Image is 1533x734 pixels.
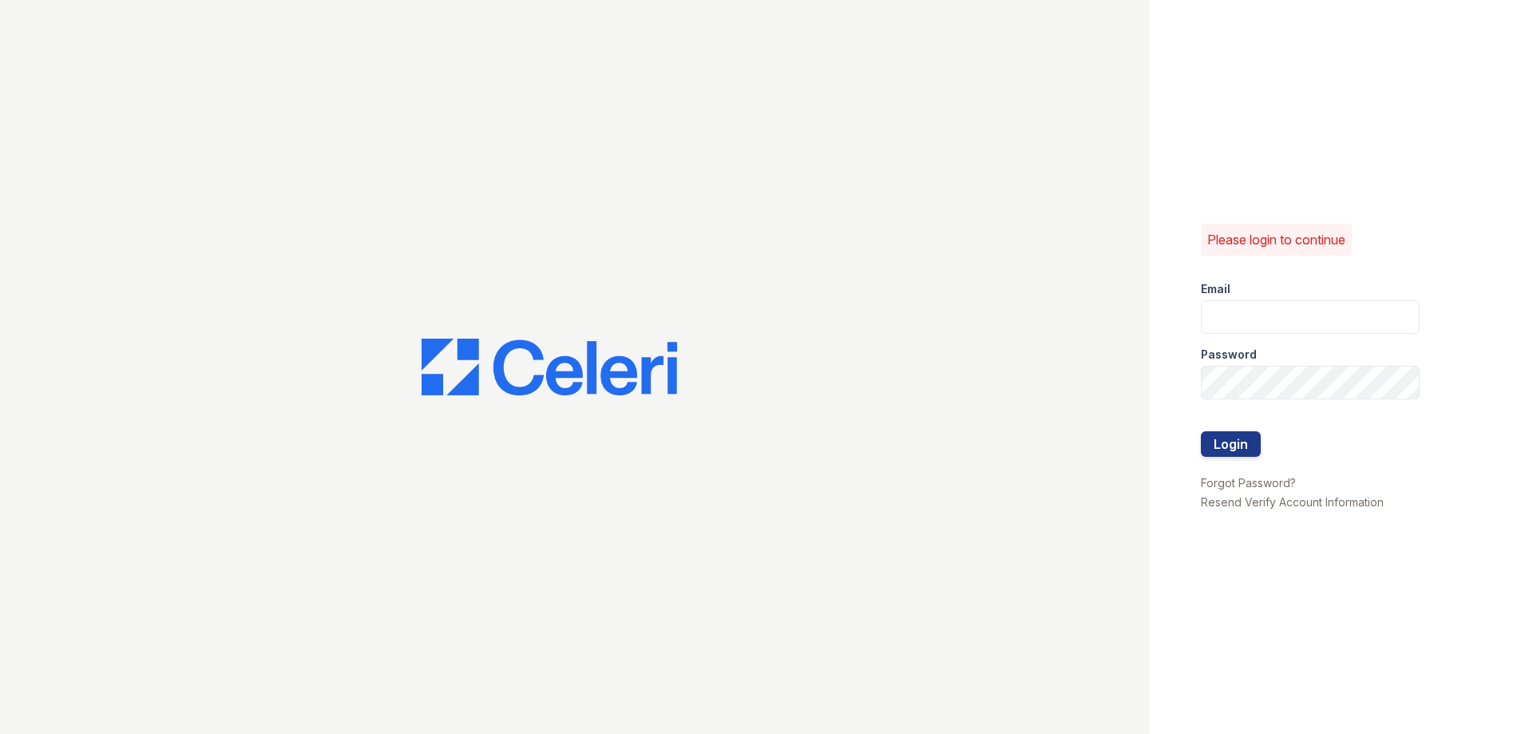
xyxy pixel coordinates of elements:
a: Resend Verify Account Information [1201,495,1384,509]
img: CE_Logo_Blue-a8612792a0a2168367f1c8372b55b34899dd931a85d93a1a3d3e32e68fde9ad4.png [422,339,677,396]
label: Password [1201,347,1257,363]
button: Login [1201,431,1261,457]
label: Email [1201,281,1230,297]
a: Forgot Password? [1201,476,1296,490]
p: Please login to continue [1207,230,1345,249]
